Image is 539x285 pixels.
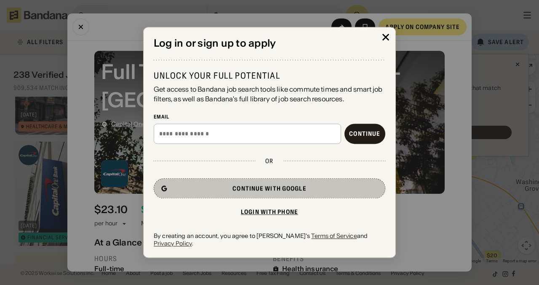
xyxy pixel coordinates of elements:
[232,185,306,191] div: Continue with Google
[154,85,385,104] div: Get access to Bandana job search tools like commute times and smart job filters, as well as Banda...
[349,131,380,137] div: Continue
[154,113,385,120] div: Email
[265,157,273,165] div: or
[154,232,385,247] div: By creating an account, you agree to [PERSON_NAME]'s and .
[241,209,298,215] div: Login with phone
[154,71,385,82] div: Unlock your full potential
[154,37,385,50] div: Log in or sign up to apply
[154,240,192,247] a: Privacy Policy
[311,232,357,240] a: Terms of Service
